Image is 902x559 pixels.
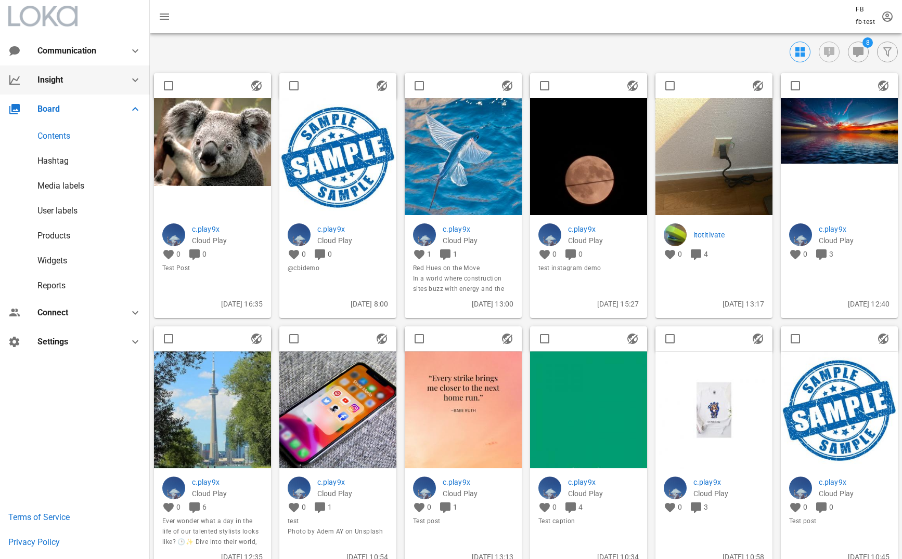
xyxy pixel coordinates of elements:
span: 1 [328,503,332,511]
div: Board [37,104,117,114]
span: Badge [862,37,873,48]
img: 1477478490810122_12602329225355_5660999424502504714_n.jpg [781,351,898,468]
p: fb-test [856,17,875,27]
span: 0 [578,250,583,258]
a: c.play9x [443,223,513,235]
a: Privacy Policy [8,537,60,547]
img: c.play9x [789,223,812,246]
span: 0 [803,250,807,258]
span: 0 [829,503,833,511]
img: c.play9x [538,476,561,499]
span: 4 [704,250,708,258]
p: Cloud Play [192,235,263,246]
span: 3 [829,250,833,258]
p: Cloud Play [192,488,263,499]
span: 3 [704,503,708,511]
img: c.play9x [789,476,812,499]
span: Photo by Adem AY on Unsplash [288,527,388,537]
a: c.play9x [317,476,388,488]
img: 1477472498339520_12602380477668_4873280850705322317_n.jpg [781,98,898,164]
a: c.play9x [693,476,764,488]
img: c.play9x [288,476,311,499]
span: 1 [427,250,431,258]
a: Contents [37,131,70,141]
span: 1 [453,250,457,258]
a: c.play9x [568,223,639,235]
img: c.play9x [664,476,687,499]
img: 1477469514231031_12602391455360_263366625393701502_n.jpg [279,98,396,215]
img: c.play9x [162,223,185,246]
span: 4 [578,503,583,511]
p: [DATE] 8:00 [288,298,388,310]
a: c.play9x [568,476,639,488]
a: c.play9x [192,223,263,235]
span: 0 [202,250,207,258]
span: 0 [427,503,431,511]
a: User labels [37,206,78,216]
a: Terms of Service [8,512,70,522]
span: Test post [789,516,890,527]
a: Products [37,231,70,241]
img: 1477477AQNTbFm9SZAd2vZRMQTSC-4Hn2cyiCtt9VyHtFZxbT2eTLnuXZdl-zqMyByOOrvRuw6f01lsEAOt6Vq9bbSW-q-Rbo... [655,351,772,468]
img: itotitivate [664,223,687,246]
p: [DATE] 12:40 [789,298,890,310]
span: 0 [328,250,332,258]
span: 0 [678,250,682,258]
span: 0 [678,503,682,511]
span: 1 [453,503,457,511]
img: 1477473496490161_12602368320576_826818391595002164_n.jpg [154,351,271,468]
a: Hashtag [37,156,69,166]
img: 1477470510430901_12602389267598_1107738350929829343_n.jpg [405,98,522,215]
a: c.play9x [819,223,890,235]
img: c.play9x [413,223,436,246]
span: In a world where construction sites buzz with energy and the symphony of machinery, a bold statem... [413,273,513,419]
img: 1477471509001387_12602388419597_37141242809751275_n.jpg [530,98,647,215]
p: [DATE] 13:17 [664,298,764,310]
span: 0 [176,503,181,511]
div: Insight [37,75,117,85]
img: c.play9x [288,223,311,246]
a: c.play9x [443,476,513,488]
div: Reports [37,281,66,290]
img: 1477474495649332_12602353978180_3880897390092379618_n.jpg [279,351,396,468]
div: Media labels [37,181,84,191]
p: Cloud Play [317,488,388,499]
img: c.play9x [538,223,561,246]
span: Red Hues on the Move [413,263,513,273]
p: [DATE] 16:35 [162,298,263,310]
img: c.play9x [413,476,436,499]
span: 6 [202,503,207,511]
p: Cloud Play [317,235,388,246]
span: @cbidemo [288,263,388,273]
a: c.play9x [192,476,263,488]
p: Cloud Play [568,235,639,246]
p: Cloud Play [819,488,890,499]
a: c.play9x [317,223,388,235]
img: 1477468514701793_12602392073051_3584436006114379255_n.jpg [154,98,271,186]
div: Communication [37,46,112,56]
a: c.play9x [819,476,890,488]
span: 0 [552,503,557,511]
span: Test Post [162,263,263,273]
p: FB [856,4,875,15]
span: 0 [803,503,807,511]
p: Cloud Play [693,488,764,499]
span: 0 [302,250,306,258]
span: 0 [176,250,181,258]
img: 1477476491468699_12602337764605_845123835463341663_n.jpg [530,351,647,468]
a: Widgets [37,256,67,265]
